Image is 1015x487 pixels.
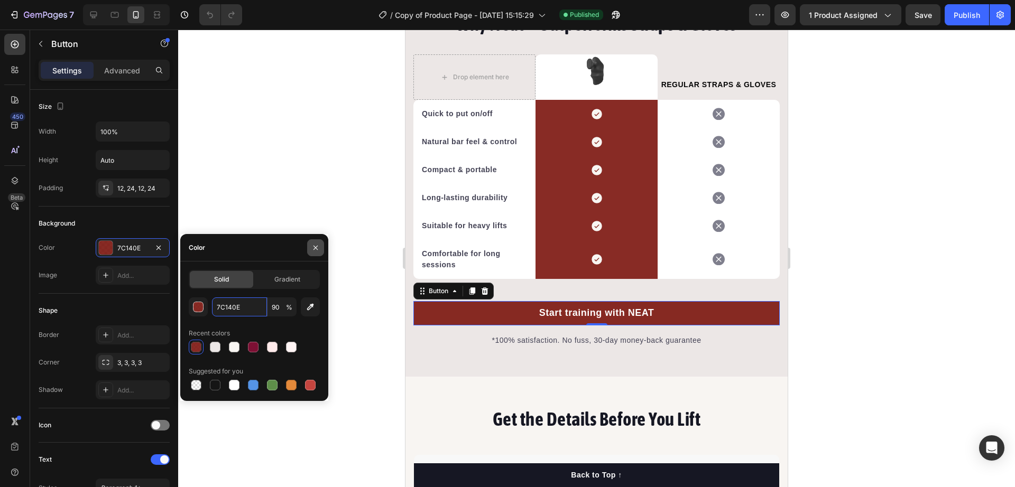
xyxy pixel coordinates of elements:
[809,10,878,21] span: 1 product assigned
[10,113,25,121] div: 450
[945,4,989,25] button: Publish
[117,331,167,340] div: Add...
[39,219,75,228] div: Background
[39,100,67,114] div: Size
[39,243,55,252] div: Color
[39,385,63,395] div: Shadow
[39,155,58,165] div: Height
[96,122,169,141] input: Auto
[570,10,599,20] span: Published
[800,4,901,25] button: 1 product assigned
[395,10,534,21] span: Copy of Product Page - [DATE] 15:15:29
[390,10,393,21] span: /
[51,38,141,50] p: Button
[39,306,58,315] div: Shape
[199,4,242,25] div: Undo/Redo
[979,435,1004,461] div: Open Intercom Messenger
[8,193,25,202] div: Beta
[117,386,167,395] div: Add...
[915,11,932,20] span: Save
[39,420,51,430] div: Icon
[117,358,167,368] div: 3, 3, 3, 3
[69,8,74,21] p: 7
[39,330,59,340] div: Border
[214,275,229,284] span: Solid
[39,183,63,193] div: Padding
[189,243,205,252] div: Color
[274,275,300,284] span: Gradient
[39,358,60,367] div: Corner
[405,30,788,487] iframe: Design area
[117,184,167,193] div: 12, 24, 12, 24
[104,65,140,76] p: Advanced
[96,151,169,170] input: Auto
[189,367,243,376] div: Suggested for you
[189,329,230,338] div: Recent colors
[39,455,52,464] div: Text
[212,297,267,316] input: Eg: FFFFFF
[39,270,57,280] div: Image
[286,303,292,312] span: %
[117,271,167,280] div: Add...
[906,4,940,25] button: Save
[4,4,79,25] button: 7
[954,10,980,21] div: Publish
[52,65,82,76] p: Settings
[39,127,56,136] div: Width
[117,244,148,253] div: 7C140E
